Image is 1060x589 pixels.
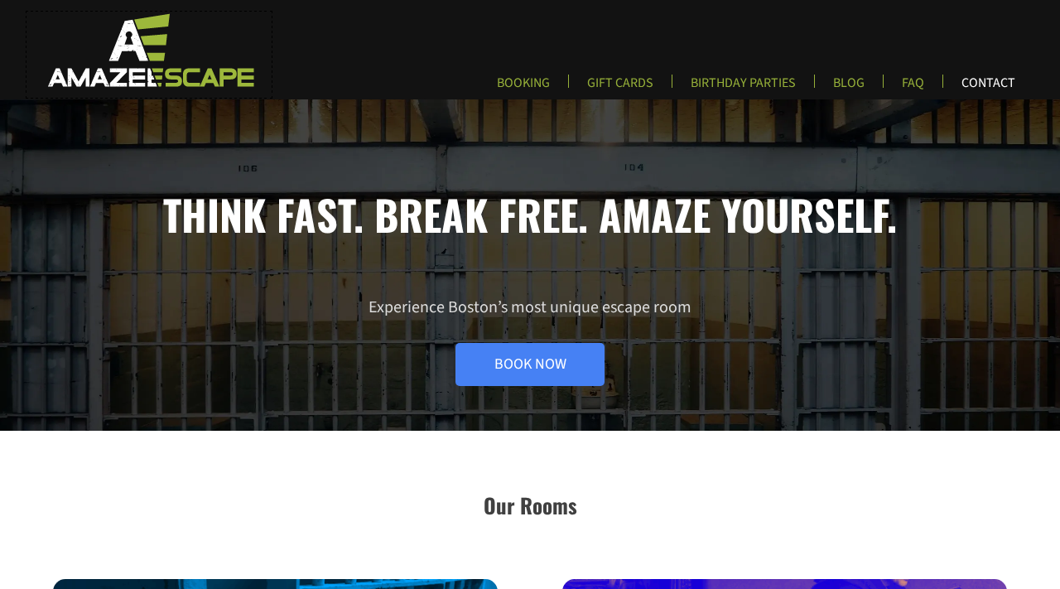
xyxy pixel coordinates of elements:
[574,75,667,102] a: GIFT CARDS
[455,343,605,386] a: Book Now
[677,75,809,102] a: BIRTHDAY PARTIES
[53,189,1007,239] h1: Think fast. Break free. Amaze yourself.
[889,75,937,102] a: FAQ
[948,75,1029,102] a: CONTACT
[820,75,878,102] a: BLOG
[484,75,563,102] a: BOOKING
[26,12,272,88] img: Escape Room Game in Boston Area
[53,297,1007,386] p: Experience Boston’s most unique escape room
